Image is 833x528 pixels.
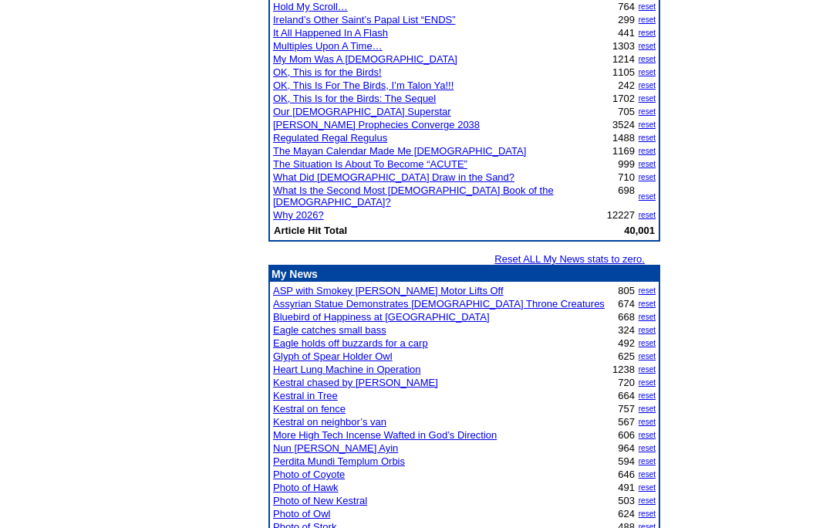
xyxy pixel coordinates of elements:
[639,391,656,400] a: reset
[612,53,635,65] font: 1214
[273,337,428,349] a: Eagle holds off buzzards for a carp
[273,14,456,25] a: Ireland’s Other Saint’s Papal List “ENDS”
[273,442,398,454] a: Nun [PERSON_NAME] Ayin
[273,495,367,506] a: Photo of New Kestral
[639,365,656,374] a: reset
[639,339,656,347] a: reset
[639,29,656,37] a: reset
[639,68,656,76] a: reset
[639,2,656,11] a: reset
[618,350,635,362] font: 625
[639,81,656,90] a: reset
[273,119,480,130] a: [PERSON_NAME] Prophecies Converge 2038
[273,390,338,401] a: Kestral in Tree
[273,377,438,388] a: Kestral chased by [PERSON_NAME]
[618,106,635,117] font: 705
[273,285,504,296] a: ASP with Smokey [PERSON_NAME] Motor Lifts Off
[494,253,645,265] a: Reset ALL My News stats to zero.
[612,66,635,78] font: 1105
[639,211,656,219] a: reset
[273,455,405,467] a: Perdita Mundi Templum Orbis
[639,470,656,479] a: reset
[273,27,388,39] a: It All Happened In A Flash
[639,457,656,465] a: reset
[618,482,635,493] font: 491
[618,337,635,349] font: 492
[639,378,656,387] a: reset
[639,444,656,452] a: reset
[273,66,382,78] a: OK, This is for the Birds!
[273,298,605,310] a: Assyrian Statue Demonstrates [DEMOGRAPHIC_DATA] Throne Creatures
[639,496,656,505] a: reset
[273,93,436,104] a: OK, This Is for the Birds: The Sequel
[618,285,635,296] font: 805
[639,192,656,201] a: reset
[273,416,386,428] a: Kestral on neighbor’s van
[612,364,635,375] font: 1238
[273,364,421,375] a: Heart Lung Machine in Operation
[618,298,635,310] font: 674
[612,93,635,104] font: 1702
[639,483,656,492] a: reset
[639,120,656,129] a: reset
[612,132,635,144] font: 1488
[273,184,554,208] a: What Is the Second Most [DEMOGRAPHIC_DATA] Book of the [DEMOGRAPHIC_DATA]?
[618,184,635,196] font: 698
[273,145,526,157] a: The Mayan Calendar Made Me [DEMOGRAPHIC_DATA]
[618,27,635,39] font: 441
[639,352,656,360] a: reset
[273,403,346,415] a: Kestral on fence
[273,209,324,221] a: Why 2026?
[618,80,635,91] font: 242
[618,14,635,25] font: 299
[618,469,635,480] font: 646
[639,107,656,116] a: reset
[607,209,635,221] font: 12227
[639,300,656,308] a: reset
[273,324,386,336] a: Eagle catches small bass
[639,313,656,321] a: reset
[639,42,656,50] a: reset
[618,171,635,183] font: 710
[273,311,490,323] a: Bluebird of Happiness at [GEOGRAPHIC_DATA]
[618,429,635,441] font: 606
[612,40,635,52] font: 1303
[618,495,635,506] font: 503
[639,431,656,439] a: reset
[639,509,656,518] a: reset
[639,55,656,63] a: reset
[618,1,635,12] font: 764
[273,40,383,52] a: Multiples Upon A Time…
[618,390,635,401] font: 664
[273,80,454,91] a: OK, This Is For The Birds, I’m Talon Ya!!!
[618,324,635,336] font: 324
[273,482,339,493] a: Photo of Hawk
[273,429,497,441] a: More High Tech Incense Wafted in God’s Direction
[639,147,656,155] a: reset
[639,418,656,426] a: reset
[618,377,635,388] font: 720
[612,145,635,157] font: 1169
[273,350,393,362] a: Glyph of Spear Holder Owl
[618,416,635,428] font: 567
[273,508,330,520] a: Photo of Owl
[639,160,656,168] a: reset
[639,326,656,334] a: reset
[618,508,635,520] font: 624
[273,158,467,170] a: The Situation Is About To Become “ACUTE”
[618,158,635,170] font: 999
[273,171,514,183] a: What Did [DEMOGRAPHIC_DATA] Draw in the Sand?
[273,106,451,117] a: Our [DEMOGRAPHIC_DATA] Superstar
[624,225,655,236] b: 40,001
[639,173,656,181] a: reset
[618,403,635,415] font: 757
[639,94,656,103] a: reset
[273,469,345,480] a: Photo of Coyote
[639,134,656,142] a: reset
[618,455,635,467] font: 594
[639,404,656,413] a: reset
[273,53,457,65] a: My Mom Was A [DEMOGRAPHIC_DATA]
[639,286,656,295] a: reset
[618,311,635,323] font: 668
[612,119,635,130] font: 3524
